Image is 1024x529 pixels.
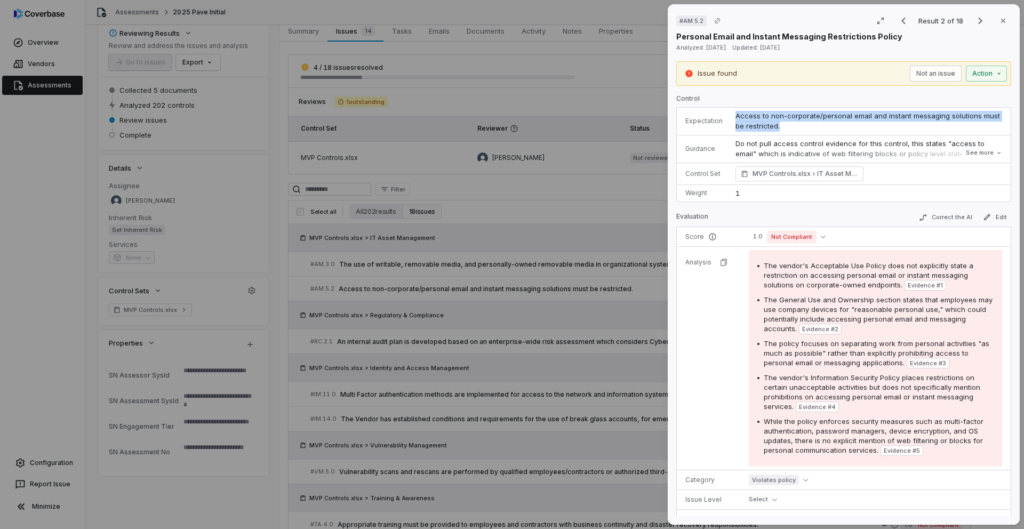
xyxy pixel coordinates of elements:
[764,339,989,367] span: The policy focuses on separating work from personal activities "as much as possible" rather than ...
[698,68,737,79] p: Issue found
[908,281,943,290] span: Evidence # 1
[966,66,1007,82] button: Action
[764,261,973,289] span: The vendor's Acceptable Use Policy does not explicitly state a restriction on accessing personal ...
[799,403,836,411] span: Evidence # 4
[685,258,711,267] p: Analysis
[764,295,993,333] span: The General Use and Ownership section states that employees may use company devices for "reasonab...
[685,189,723,197] p: Weight
[918,15,965,27] p: Result 2 of 18
[735,189,740,197] span: 1
[764,417,983,454] span: While the policy enforces security measures such as multi-factor authentication, password manager...
[735,111,1002,131] span: Access to non-corporate/personal email and instant messaging solutions must be restricted.
[749,513,781,526] button: Select
[676,212,708,225] p: Evaluation
[735,139,1002,191] p: Do not pull access control evidence for this control, this states "access to email" which is indi...
[884,446,920,455] span: Evidence # 5
[753,169,858,179] span: MVP Controls.xlsx IT Asset Management
[685,515,736,524] p: Issue Type
[963,143,1005,163] button: See more
[685,495,736,504] p: Issue Level
[685,117,723,125] p: Expectation
[685,233,736,241] p: Score
[749,475,799,485] span: Violates policy
[749,493,781,506] button: Select
[910,359,946,367] span: Evidence # 3
[893,14,914,27] button: Previous result
[685,170,723,178] p: Control Set
[979,211,1011,223] button: Edit
[910,66,962,82] button: Not an issue
[685,476,736,484] p: Category
[676,31,902,42] p: Personal Email and Instant Messaging Restrictions Policy
[767,230,817,243] span: Not Compliant
[732,44,780,51] span: Updated: [DATE]
[749,230,830,243] button: 1.0Not Compliant
[685,145,723,153] p: Guidance
[970,14,991,27] button: Next result
[764,373,980,411] span: The vendor's Information Security Policy places restrictions on certain unacceptable activities b...
[708,11,727,30] button: Copy link
[915,211,977,224] button: Correct the AI
[679,17,703,25] span: # AM.5.2
[802,325,838,333] span: Evidence # 2
[676,94,1011,107] p: Control
[676,44,726,51] span: Analyzed: [DATE]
